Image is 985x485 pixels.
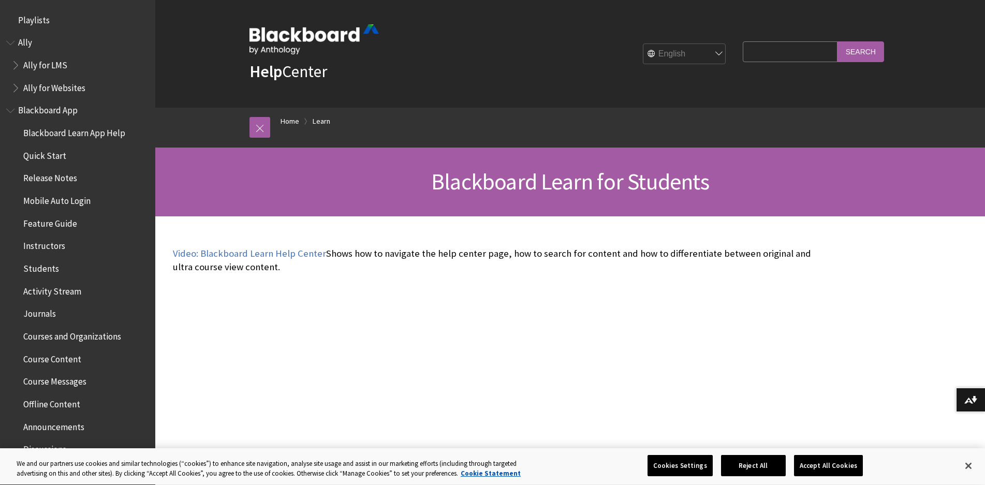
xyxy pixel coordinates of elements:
[281,115,299,128] a: Home
[23,170,77,184] span: Release Notes
[23,147,66,161] span: Quick Start
[6,11,149,29] nav: Book outline for Playlists
[23,418,84,432] span: Announcements
[173,247,326,260] a: Video: Blackboard Learn Help Center
[23,305,56,319] span: Journals
[173,247,815,274] p: Shows how to navigate the help center page, how to search for content and how to differentiate be...
[23,238,65,252] span: Instructors
[23,215,77,229] span: Feature Guide
[23,56,67,70] span: Ally for LMS
[23,373,86,387] span: Course Messages
[6,34,149,97] nav: Book outline for Anthology Ally Help
[249,24,379,54] img: Blackboard by Anthology
[721,455,786,477] button: Reject All
[23,192,91,206] span: Mobile Auto Login
[461,469,521,478] a: More information about your privacy, opens in a new tab
[23,79,85,93] span: Ally for Websites
[957,454,980,477] button: Close
[23,124,125,138] span: Blackboard Learn App Help
[18,11,50,25] span: Playlists
[23,328,121,342] span: Courses and Organizations
[18,34,32,48] span: Ally
[23,350,81,364] span: Course Content
[23,395,80,409] span: Offline Content
[643,44,726,65] select: Site Language Selector
[23,260,59,274] span: Students
[23,440,66,454] span: Discussions
[837,41,884,62] input: Search
[249,61,282,82] strong: Help
[249,61,327,82] a: HelpCenter
[313,115,330,128] a: Learn
[17,459,542,479] div: We and our partners use cookies and similar technologies (“cookies”) to enhance site navigation, ...
[648,455,713,477] button: Cookies Settings
[18,102,78,116] span: Blackboard App
[23,283,81,297] span: Activity Stream
[794,455,863,477] button: Accept All Cookies
[431,167,709,196] span: Blackboard Learn for Students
